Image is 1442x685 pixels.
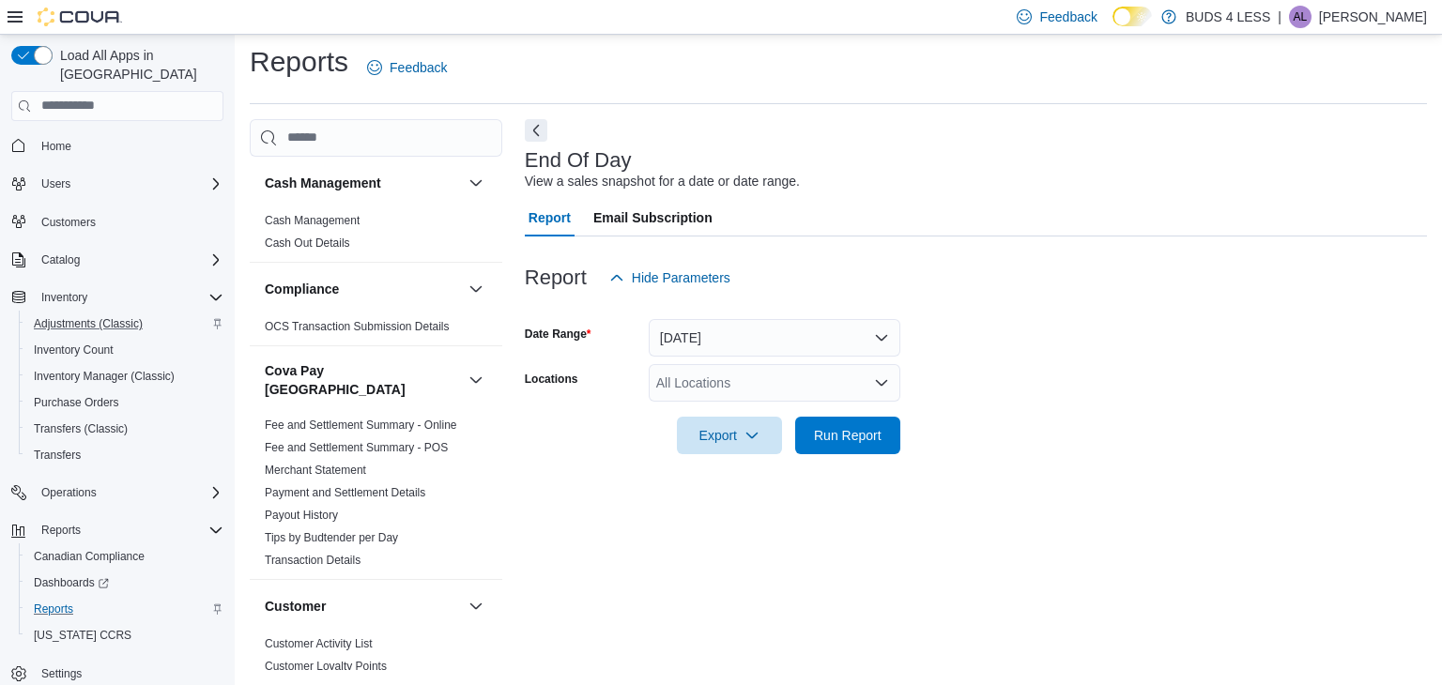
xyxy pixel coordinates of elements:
[1186,6,1270,28] p: BUDS 4 LESS
[34,135,79,158] a: Home
[4,479,231,506] button: Operations
[34,575,109,590] span: Dashboards
[465,369,487,391] button: Cova Pay [GEOGRAPHIC_DATA]
[19,596,231,622] button: Reports
[265,636,373,651] span: Customer Activity List
[632,268,730,287] span: Hide Parameters
[1278,6,1281,28] p: |
[250,209,502,262] div: Cash Management
[265,554,360,567] a: Transaction Details
[265,280,339,298] h3: Compliance
[19,622,231,648] button: [US_STATE] CCRS
[26,365,182,388] a: Inventory Manager (Classic)
[19,442,231,468] button: Transfers
[26,391,127,414] a: Purchase Orders
[26,444,223,466] span: Transfers
[265,236,350,251] span: Cash Out Details
[465,278,487,300] button: Compliance
[265,463,366,478] span: Merchant Statement
[34,421,128,436] span: Transfers (Classic)
[26,571,116,594] a: Dashboards
[34,481,223,504] span: Operations
[874,375,889,390] button: Open list of options
[1294,6,1308,28] span: AL
[465,172,487,194] button: Cash Management
[34,249,87,271] button: Catalog
[34,369,175,384] span: Inventory Manager (Classic)
[26,444,88,466] a: Transfers
[26,418,223,440] span: Transfers (Classic)
[41,666,82,681] span: Settings
[34,342,114,358] span: Inventory Count
[265,530,398,545] span: Tips by Budtender per Day
[465,595,487,617] button: Customer
[4,284,231,311] button: Inventory
[41,176,70,191] span: Users
[250,315,502,345] div: Compliance
[390,58,447,77] span: Feedback
[1289,6,1312,28] div: Amber LaRoque
[265,418,457,433] span: Fee and Settlement Summary - Online
[814,426,882,445] span: Run Report
[265,320,450,333] a: OCS Transaction Submission Details
[34,549,145,564] span: Canadian Compliance
[26,624,139,647] a: [US_STATE] CCRS
[265,280,461,298] button: Compliance
[34,481,104,504] button: Operations
[265,174,461,192] button: Cash Management
[41,485,97,500] span: Operations
[34,210,223,234] span: Customers
[26,571,223,594] span: Dashboards
[4,247,231,273] button: Catalog
[19,337,231,363] button: Inventory Count
[525,372,578,387] label: Locations
[265,361,461,399] button: Cova Pay [GEOGRAPHIC_DATA]
[34,286,95,309] button: Inventory
[53,46,223,84] span: Load All Apps in [GEOGRAPHIC_DATA]
[41,215,96,230] span: Customers
[360,49,454,86] a: Feedback
[34,249,223,271] span: Catalog
[34,395,119,410] span: Purchase Orders
[26,312,150,335] a: Adjustments (Classic)
[688,417,771,454] span: Export
[529,199,571,236] span: Report
[26,598,81,620] a: Reports
[26,418,135,440] a: Transfers (Classic)
[41,252,80,267] span: Catalog
[265,637,373,650] a: Customer Activity List
[4,132,231,160] button: Home
[265,464,366,477] a: Merchant Statement
[26,312,223,335] span: Adjustments (Classic)
[4,517,231,543] button: Reports
[34,662,223,685] span: Settings
[26,391,223,414] span: Purchase Orders
[649,319,900,357] button: [DATE]
[265,174,381,192] h3: Cash Management
[677,417,782,454] button: Export
[19,570,231,596] a: Dashboards
[34,519,223,541] span: Reports
[1112,7,1152,26] input: Dark Mode
[34,519,88,541] button: Reports
[4,171,231,197] button: Users
[525,172,800,191] div: View a sales snapshot for a date or date range.
[1039,8,1097,26] span: Feedback
[26,339,223,361] span: Inventory Count
[795,417,900,454] button: Run Report
[26,365,223,388] span: Inventory Manager (Classic)
[265,214,360,227] a: Cash Management
[265,553,360,568] span: Transaction Details
[34,628,131,643] span: [US_STATE] CCRS
[34,448,81,463] span: Transfers
[525,149,632,172] h3: End Of Day
[265,486,425,499] a: Payment and Settlement Details
[265,597,461,616] button: Customer
[265,441,448,454] a: Fee and Settlement Summary - POS
[19,389,231,416] button: Purchase Orders
[265,236,350,250] a: Cash Out Details
[525,327,591,342] label: Date Range
[19,416,231,442] button: Transfers (Classic)
[265,531,398,544] a: Tips by Budtender per Day
[265,659,387,674] span: Customer Loyalty Points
